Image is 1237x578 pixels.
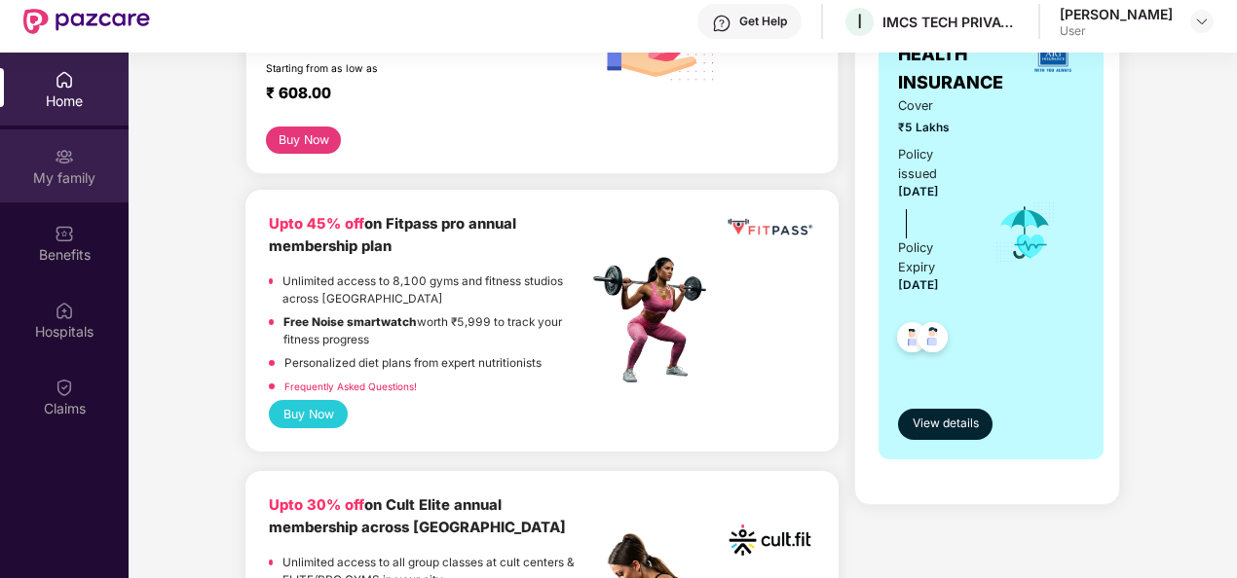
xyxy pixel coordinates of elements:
[898,238,967,277] div: Policy Expiry
[898,96,967,116] span: Cover
[282,272,587,308] p: Unlimited access to 8,100 gyms and fitness studios across [GEOGRAPHIC_DATA]
[1194,14,1210,29] img: svg+xml;base64,PHN2ZyBpZD0iRHJvcGRvd24tMzJ4MzIiIHhtbG5zPSJodHRwOi8vd3d3LnczLm9yZy8yMDAwL3N2ZyIgd2...
[269,215,516,255] b: on Fitpass pro annual membership plan
[23,9,150,34] img: New Pazcare Logo
[283,313,587,349] p: worth ₹5,999 to track your fitness progress
[55,147,74,166] img: svg+xml;base64,PHN2ZyB3aWR0aD0iMjAiIGhlaWdodD0iMjAiIHZpZXdCb3g9IjAgMCAyMCAyMCIgZmlsbD0ibm9uZSIgeG...
[712,14,731,33] img: svg+xml;base64,PHN2ZyBpZD0iSGVscC0zMngzMiIgeG1sbnM9Imh0dHA6Ly93d3cudzMub3JnLzIwMDAvc3ZnIiB3aWR0aD...
[266,84,569,107] div: ₹ 608.00
[269,215,364,233] b: Upto 45% off
[266,62,506,76] div: Starting from as low as
[725,213,816,241] img: fppp.png
[55,301,74,320] img: svg+xml;base64,PHN2ZyBpZD0iSG9zcGl0YWxzIiB4bWxucz0iaHR0cDovL3d3dy53My5vcmcvMjAwMC9zdmciIHdpZHRoPS...
[269,496,364,514] b: Upto 30% off
[913,415,979,433] span: View details
[266,126,341,154] button: Buy Now
[1027,28,1079,81] img: insurerLogo
[898,119,967,137] span: ₹5 Lakhs
[55,224,74,243] img: svg+xml;base64,PHN2ZyBpZD0iQmVuZWZpdHMiIHhtbG5zPSJodHRwOi8vd3d3LnczLm9yZy8yMDAwL3N2ZyIgd2lkdGg9Ij...
[898,278,939,292] span: [DATE]
[269,496,566,536] b: on Cult Elite annual membership across [GEOGRAPHIC_DATA]
[993,200,1057,265] img: icon
[587,252,724,388] img: fpp.png
[284,354,542,373] p: Personalized diet plans from expert nutritionists
[898,185,939,199] span: [DATE]
[1060,23,1173,39] div: User
[898,14,1021,96] span: GROUP HEALTH INSURANCE
[55,70,74,90] img: svg+xml;base64,PHN2ZyBpZD0iSG9tZSIgeG1sbnM9Imh0dHA6Ly93d3cudzMub3JnLzIwMDAvc3ZnIiB3aWR0aD0iMjAiIG...
[284,380,417,392] a: Frequently Asked Questions!
[898,409,993,440] button: View details
[269,400,348,428] button: Buy Now
[898,145,967,184] div: Policy issued
[55,378,74,397] img: svg+xml;base64,PHN2ZyBpZD0iQ2xhaW0iIHhtbG5zPSJodHRwOi8vd3d3LnczLm9yZy8yMDAwL3N2ZyIgd2lkdGg9IjIwIi...
[857,10,862,33] span: I
[1060,5,1173,23] div: [PERSON_NAME]
[888,316,936,364] img: svg+xml;base64,PHN2ZyB4bWxucz0iaHR0cDovL3d3dy53My5vcmcvMjAwMC9zdmciIHdpZHRoPSI0OC45NDMiIGhlaWdodD...
[909,316,956,364] img: svg+xml;base64,PHN2ZyB4bWxucz0iaHR0cDovL3d3dy53My5vcmcvMjAwMC9zdmciIHdpZHRoPSI0OC45NDMiIGhlaWdodD...
[739,14,787,29] div: Get Help
[882,13,1019,31] div: IMCS TECH PRIVATE LIMITED
[283,315,417,329] strong: Free Noise smartwatch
